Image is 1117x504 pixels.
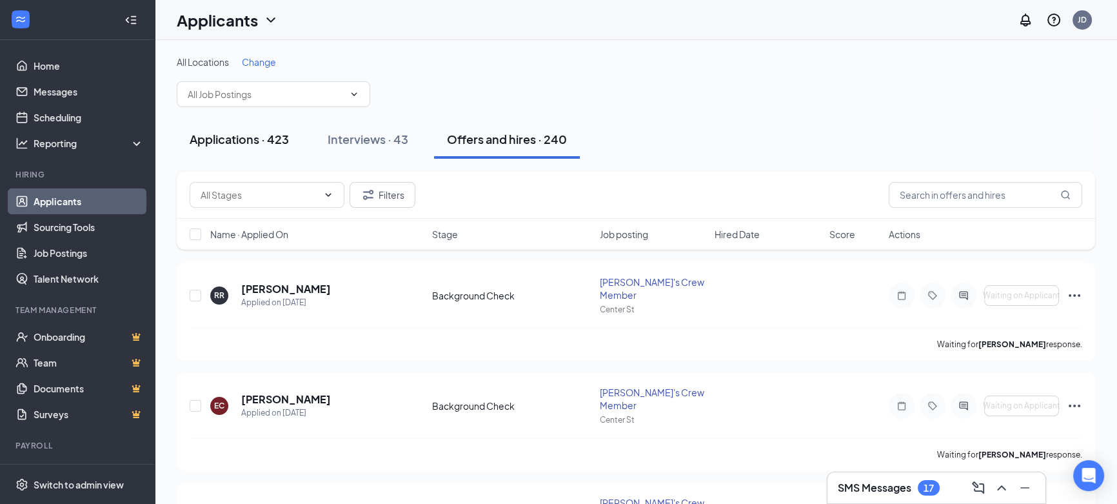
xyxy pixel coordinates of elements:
svg: Ellipses [1067,398,1082,414]
div: Team Management [15,305,141,316]
svg: ComposeMessage [971,480,986,496]
span: All Locations [177,56,229,68]
svg: Tag [925,401,940,411]
input: All Stages [201,188,318,202]
svg: ActiveChat [956,401,971,411]
button: Waiting on Applicant [984,396,1059,416]
h1: Applicants [177,9,258,31]
a: TeamCrown [34,350,144,376]
svg: Collapse [124,14,137,26]
div: [PERSON_NAME]'s Crew Member [600,386,707,412]
svg: Minimize [1017,480,1033,496]
a: Messages [34,79,144,105]
div: [PERSON_NAME]'s Crew Member [600,276,707,301]
svg: ChevronUp [994,480,1009,496]
button: Filter Filters [350,182,415,208]
a: SurveysCrown [34,401,144,427]
span: Change [242,56,276,68]
span: Hired Date [715,228,760,241]
svg: ChevronDown [323,190,333,200]
b: [PERSON_NAME] [978,450,1046,459]
a: Talent Network [34,266,144,292]
div: Center St [600,304,707,315]
span: Waiting on Applicant [983,291,1060,300]
input: All Job Postings [188,87,344,101]
button: Waiting on Applicant [984,285,1059,306]
button: ComposeMessage [968,478,989,498]
svg: ChevronDown [349,89,359,99]
svg: MagnifyingGlass [1060,190,1071,200]
div: 17 [924,483,934,494]
a: PayrollCrown [34,459,144,485]
div: Reporting [34,137,144,150]
svg: Ellipses [1067,288,1082,303]
a: OnboardingCrown [34,324,144,350]
div: RR [214,290,224,301]
a: Job Postings [34,240,144,266]
div: Offers and hires · 240 [447,131,567,147]
a: Sourcing Tools [34,214,144,240]
a: Scheduling [34,105,144,130]
span: Actions [889,228,920,241]
div: Hiring [15,169,141,180]
svg: Settings [15,478,28,491]
svg: ActiveChat [956,290,971,301]
svg: Analysis [15,137,28,150]
span: Name · Applied On [210,228,288,241]
div: EC [214,400,224,411]
div: Interviews · 43 [328,131,408,147]
h3: SMS Messages [838,481,911,495]
a: DocumentsCrown [34,376,144,401]
svg: WorkstreamLogo [14,13,27,26]
div: Applied on [DATE] [241,407,331,419]
button: ChevronUp [991,478,1012,498]
div: Payroll [15,440,141,451]
div: Background Check [432,289,593,302]
h5: [PERSON_NAME] [241,392,331,407]
button: Minimize [1014,478,1035,498]
div: Applied on [DATE] [241,296,331,309]
h5: [PERSON_NAME] [241,282,331,296]
span: Waiting on Applicant [983,401,1060,410]
svg: Notifications [1018,12,1033,28]
b: [PERSON_NAME] [978,339,1046,349]
a: Home [34,53,144,79]
svg: Note [894,290,909,301]
div: Applications · 423 [190,131,289,147]
div: Switch to admin view [34,478,124,491]
span: Score [829,228,855,241]
p: Waiting for response. [937,449,1082,460]
svg: Tag [925,290,940,301]
svg: ChevronDown [263,12,279,28]
p: Waiting for response. [937,339,1082,350]
svg: Note [894,401,909,411]
svg: QuestionInfo [1046,12,1062,28]
div: Background Check [432,399,593,412]
div: Center St [600,414,707,425]
span: Job posting [600,228,648,241]
span: Stage [432,228,458,241]
div: Open Intercom Messenger [1073,460,1104,491]
input: Search in offers and hires [889,182,1082,208]
svg: Filter [361,187,376,203]
div: JD [1078,14,1087,25]
a: Applicants [34,188,144,214]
